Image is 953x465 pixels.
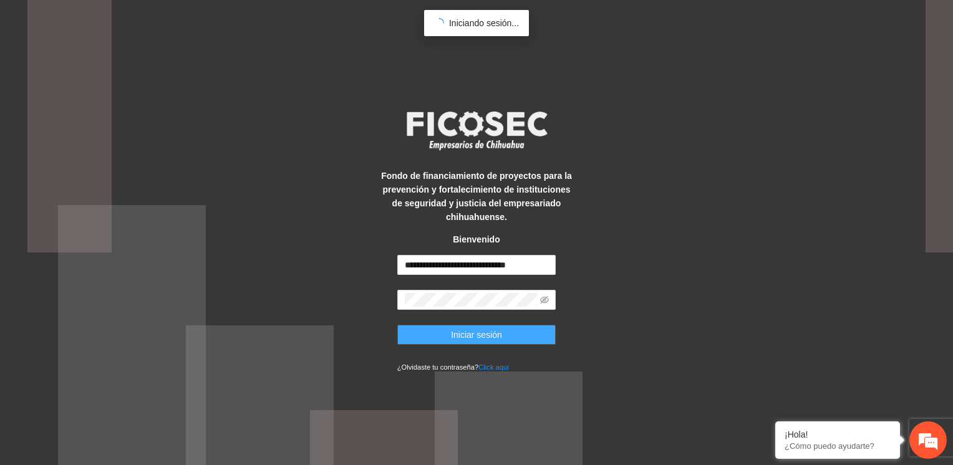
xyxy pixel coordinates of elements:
[65,64,210,80] div: Chatee con nosotros ahora
[453,234,500,244] strong: Bienvenido
[397,363,509,371] small: ¿Olvidaste tu contraseña?
[381,171,572,222] strong: Fondo de financiamiento de proyectos para la prevención y fortalecimiento de instituciones de seg...
[205,6,235,36] div: Minimizar ventana de chat en vivo
[785,429,891,439] div: ¡Hola!
[397,325,556,345] button: Iniciar sesión
[449,18,519,28] span: Iniciando sesión...
[72,157,172,283] span: Estamos en línea.
[540,295,549,304] span: eye-invisible
[6,322,238,366] textarea: Escriba su mensaje y pulse “Intro”
[785,441,891,451] p: ¿Cómo puedo ayudarte?
[432,16,446,30] span: loading
[478,363,509,371] a: Click aqui
[399,107,554,153] img: logo
[451,328,502,342] span: Iniciar sesión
